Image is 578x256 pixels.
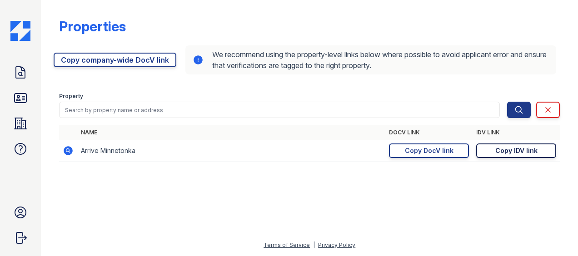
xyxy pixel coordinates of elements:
th: IDV Link [473,125,560,140]
div: Copy IDV link [495,146,538,155]
div: We recommend using the property-level links below where possible to avoid applicant error and ens... [185,45,556,74]
a: Terms of Service [264,241,310,248]
label: Property [59,93,83,100]
img: CE_Icon_Blue-c292c112584629df590d857e76928e9f676e5b41ef8f769ba2f05ee15b207248.png [10,21,30,41]
a: Copy company-wide DocV link [54,53,176,67]
div: | [313,241,315,248]
a: Privacy Policy [318,241,355,248]
input: Search by property name or address [59,102,500,118]
div: Copy DocV link [405,146,453,155]
div: Properties [59,18,126,34]
a: Copy IDV link [476,143,556,158]
th: DocV Link [385,125,473,140]
a: Copy DocV link [389,143,469,158]
th: Name [77,125,385,140]
td: Arrive Minnetonka [77,140,385,162]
